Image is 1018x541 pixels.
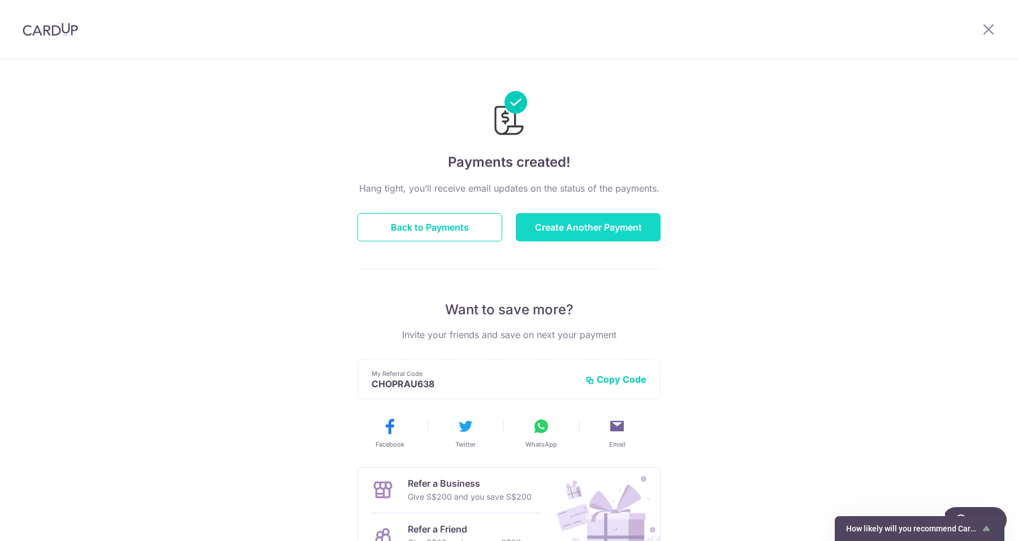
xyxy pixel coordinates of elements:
p: Refer a Business [408,477,532,490]
p: Invite your friends and save on next your payment [357,328,661,341]
p: Give S$200 and you save S$200 [408,490,532,504]
p: Refer a Friend [408,522,521,536]
span: Facebook [376,440,404,449]
button: Facebook [356,417,423,449]
button: Email [584,417,650,449]
span: Twitter [455,440,476,449]
button: WhatsApp [508,417,575,449]
img: CardUp [23,23,78,36]
span: How likely will you recommend CardUp to a friend? [846,524,980,533]
p: My Referral Code [372,369,576,378]
img: Payments [491,91,527,139]
span: Email [609,440,626,449]
p: CHOPRAU638 [372,378,576,389]
p: Want to save more? [357,301,661,319]
iframe: Opens a widget where you can find more information [945,507,1007,535]
h4: Payments created! [357,152,661,172]
p: Hang tight, you’ll receive email updates on the status of the payments. [357,181,661,195]
button: Show survey - How likely will you recommend CardUp to a friend? [846,522,993,535]
span: WhatsApp [525,440,557,449]
button: Twitter [432,417,499,449]
button: Create Another Payment [516,213,661,241]
button: Copy Code [585,374,646,385]
button: Back to Payments [357,213,502,241]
